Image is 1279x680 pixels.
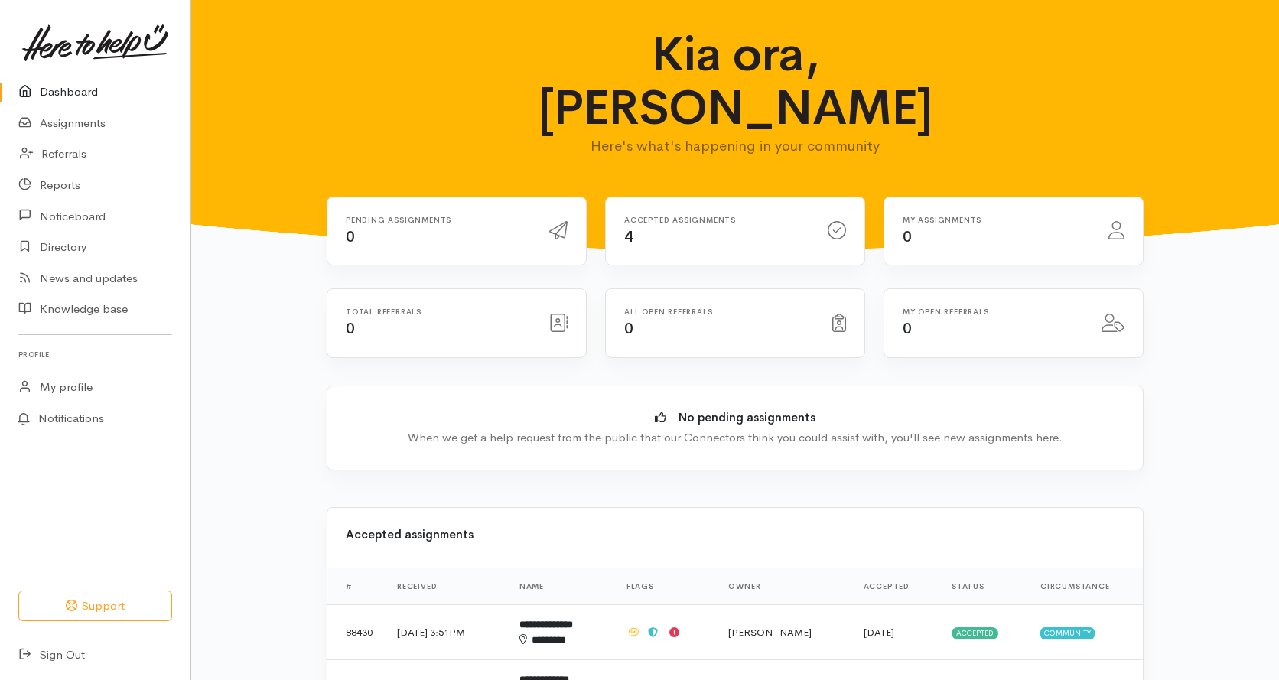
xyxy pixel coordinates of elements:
h6: My assignments [903,216,1090,224]
time: [DATE] [864,626,894,639]
span: 0 [903,227,912,246]
th: Flags [614,568,717,605]
span: Community [1040,627,1095,639]
span: 4 [624,227,633,246]
h6: Accepted assignments [624,216,809,224]
span: 0 [346,227,355,246]
span: Accepted [952,627,998,639]
th: Accepted [851,568,939,605]
span: 0 [624,319,633,338]
td: [DATE] 3:51PM [385,605,507,660]
th: Owner [716,568,851,605]
h6: Profile [18,344,172,365]
th: Status [939,568,1028,605]
th: Name [507,568,614,605]
p: Here's what's happening in your community [482,135,989,157]
h6: Pending assignments [346,216,531,224]
span: 0 [903,319,912,338]
h6: My open referrals [903,307,1083,316]
div: When we get a help request from the public that our Connectors think you could assist with, you'l... [350,429,1120,447]
th: # [327,568,385,605]
b: No pending assignments [679,410,815,425]
td: [PERSON_NAME] [716,605,851,660]
th: Circumstance [1028,568,1143,605]
h1: Kia ora, [PERSON_NAME] [482,28,989,135]
h6: Total referrals [346,307,531,316]
td: 88430 [327,605,385,660]
h6: All open referrals [624,307,814,316]
th: Received [385,568,507,605]
button: Support [18,591,172,622]
span: 0 [346,319,355,338]
b: Accepted assignments [346,527,474,542]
